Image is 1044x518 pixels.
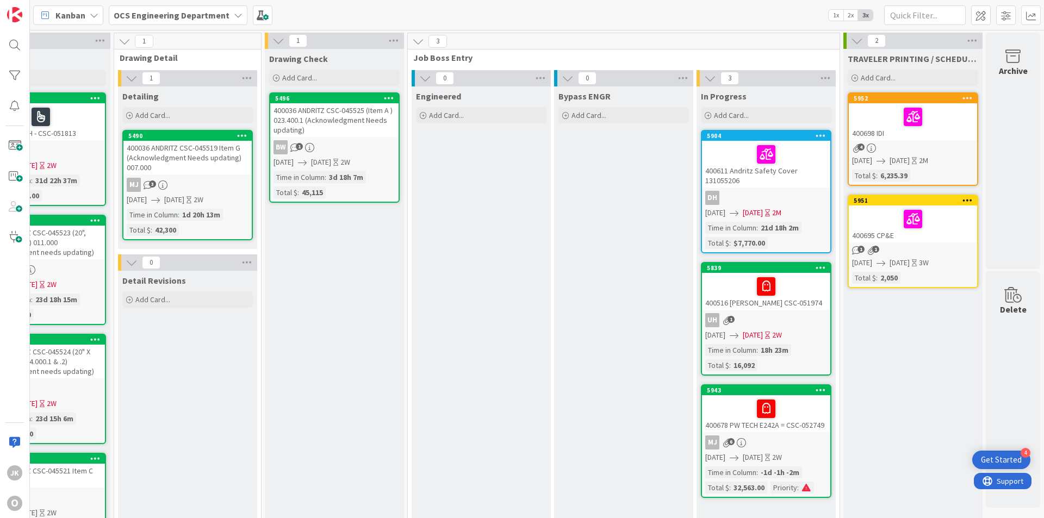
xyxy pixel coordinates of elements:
div: Total $ [852,272,876,284]
div: 2W [772,452,782,463]
span: 2 [867,34,886,47]
div: 5904 [707,132,830,140]
div: 400698 IDI [849,103,977,140]
div: Priority [770,482,797,494]
div: 5839400516 [PERSON_NAME] CSC-051974 [702,263,830,310]
span: : [325,171,326,183]
span: [DATE] [743,452,763,463]
div: MJ [127,178,141,192]
span: : [151,224,152,236]
span: 1 [857,246,865,253]
div: 5951 [854,197,977,204]
div: 5496 [275,95,399,102]
div: MJ [702,435,830,450]
span: 0 [142,256,160,269]
span: 1 [289,34,307,47]
span: Add Card... [135,295,170,304]
div: 5943 [702,385,830,395]
span: 0 [436,72,454,85]
span: : [876,170,878,182]
span: : [729,237,731,249]
span: 4 [857,143,865,151]
span: Add Card... [571,110,606,120]
span: Drawing Detail [120,52,247,63]
div: Total $ [705,359,729,371]
span: Add Card... [714,110,749,120]
div: 2W [772,329,782,341]
div: 400516 [PERSON_NAME] CSC-051974 [702,273,830,310]
span: : [729,359,731,371]
span: 1 [142,72,160,85]
div: uh [702,313,830,327]
span: Job Boss Entry [413,52,826,63]
span: : [756,222,758,234]
div: 18h 23m [758,344,791,356]
b: OCS Engineering Department [114,10,229,21]
span: 1 [728,316,735,323]
span: : [31,294,33,305]
span: [DATE] [705,329,725,341]
span: : [797,482,799,494]
div: -1d -1h -2m [758,466,802,478]
div: Total $ [127,224,151,236]
div: 5904 [702,131,830,141]
div: 400678 PW TECH E242A = CSC-052749 [702,395,830,432]
div: 2,050 [878,272,900,284]
div: 16,092 [731,359,757,371]
span: In Progress [701,91,747,102]
span: : [297,186,299,198]
div: Archive [999,64,1028,77]
div: BW [270,140,399,154]
div: JK [7,465,22,480]
div: 5951400695 CP&E [849,196,977,242]
span: [DATE] [743,329,763,341]
span: TRAVELER PRINTING / SCHEDULING [848,53,978,64]
div: 6,235.39 [878,170,910,182]
div: 5943400678 PW TECH E242A = CSC-052749 [702,385,830,432]
div: 23d 15h 6m [33,413,76,425]
span: [DATE] [705,207,725,219]
div: 2W [47,279,57,290]
span: [DATE] [890,155,910,166]
div: 4 [1021,448,1030,458]
div: DH [705,191,719,205]
div: Delete [1000,303,1027,316]
span: Detail Revisions [122,275,186,286]
span: : [31,413,33,425]
span: 1 [872,246,879,253]
span: : [31,174,33,186]
div: 21d 18h 2m [758,222,801,234]
span: Support [23,2,49,15]
span: : [178,209,179,221]
div: Time in Column [705,466,756,478]
span: : [729,482,731,494]
div: 32,563.00 [731,482,767,494]
span: [DATE] [890,257,910,269]
div: O [7,496,22,511]
div: 2W [194,194,203,205]
span: Add Card... [861,73,896,83]
span: : [756,344,758,356]
div: 5952 [854,95,977,102]
div: $7,770.00 [731,237,768,249]
span: Add Card... [135,110,170,120]
span: [DATE] [852,257,872,269]
img: Visit kanbanzone.com [7,7,22,22]
div: 5496 [270,93,399,103]
span: [DATE] [127,194,147,205]
div: Time in Column [705,344,756,356]
span: Kanban [55,9,85,22]
div: 2W [340,157,350,168]
div: BW [274,140,288,154]
div: Time in Column [127,209,178,221]
div: 23d 18h 15m [33,294,80,305]
div: Total $ [274,186,297,198]
span: [DATE] [164,194,184,205]
div: 42,300 [152,224,179,236]
div: 45,115 [299,186,326,198]
span: 3x [858,10,873,21]
div: Get Started [981,454,1022,465]
div: DH [702,191,830,205]
div: Total $ [705,482,729,494]
div: 5839 [702,263,830,273]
